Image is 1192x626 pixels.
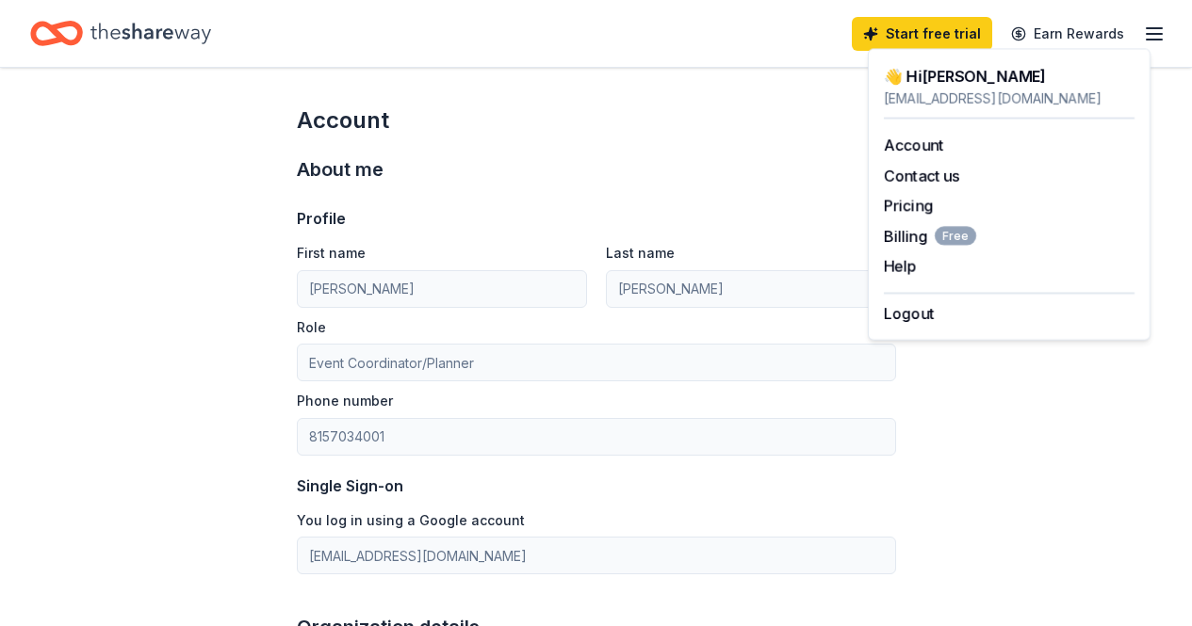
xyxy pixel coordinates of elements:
span: Billing [884,225,976,248]
span: Free [935,227,976,246]
label: Last name [606,244,675,263]
a: Home [30,11,211,56]
button: Contact us [884,165,959,187]
div: [EMAIL_ADDRESS][DOMAIN_NAME] [884,88,1135,110]
label: Phone number [297,392,393,410]
button: BillingFree [884,225,976,248]
label: You log in using a Google account [297,511,525,530]
a: Start free trial [852,17,992,51]
a: Account [884,136,943,155]
div: Account [297,105,896,136]
label: First name [297,244,366,263]
div: Single Sign-on [297,474,896,497]
a: Earn Rewards [1000,17,1135,51]
div: 👋 Hi [PERSON_NAME] [884,65,1135,88]
button: Logout [884,302,934,325]
label: Role [297,318,326,337]
a: Pricing [884,197,933,216]
button: Help [884,255,917,278]
div: About me [297,154,896,185]
div: Profile [297,207,346,230]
